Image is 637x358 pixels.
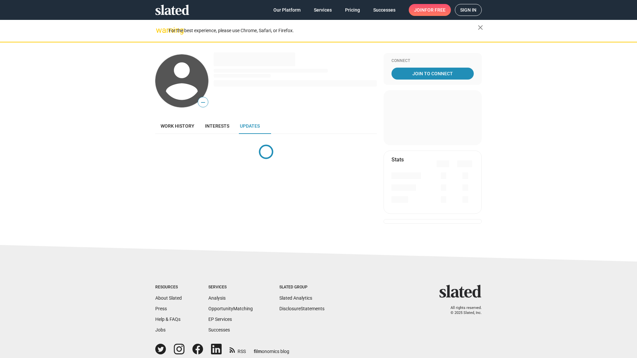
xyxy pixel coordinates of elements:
span: Sign in [460,4,476,16]
span: Our Platform [273,4,301,16]
a: DisclosureStatements [279,306,324,311]
a: Our Platform [268,4,306,16]
a: Successes [208,327,230,332]
a: Analysis [208,295,226,301]
a: Work history [155,118,200,134]
p: All rights reserved. © 2025 Slated, Inc. [444,306,482,315]
span: Work history [161,123,194,129]
a: Pricing [340,4,365,16]
span: for free [425,4,446,16]
mat-icon: close [476,24,484,31]
span: Successes [373,4,395,16]
span: Join To Connect [393,68,472,80]
a: Slated Analytics [279,295,312,301]
span: — [198,98,208,107]
span: film [254,349,262,354]
span: Interests [205,123,229,129]
div: For the best experience, please use Chrome, Safari, or Firefox. [169,26,478,35]
span: Updates [240,123,260,129]
a: Joinfor free [409,4,451,16]
a: filmonomics blog [254,343,289,355]
span: Join [414,4,446,16]
div: Slated Group [279,285,324,290]
a: Press [155,306,167,311]
a: RSS [230,344,246,355]
a: Successes [368,4,401,16]
a: OpportunityMatching [208,306,253,311]
a: EP Services [208,317,232,322]
mat-card-title: Stats [391,156,404,163]
span: Pricing [345,4,360,16]
div: Resources [155,285,182,290]
a: Sign in [455,4,482,16]
span: Services [314,4,332,16]
mat-icon: warning [156,26,164,34]
a: Services [309,4,337,16]
a: Updates [235,118,265,134]
a: Interests [200,118,235,134]
a: Help & FAQs [155,317,180,322]
a: About Slated [155,295,182,301]
a: Join To Connect [391,68,474,80]
a: Jobs [155,327,166,332]
div: Services [208,285,253,290]
div: Connect [391,58,474,64]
